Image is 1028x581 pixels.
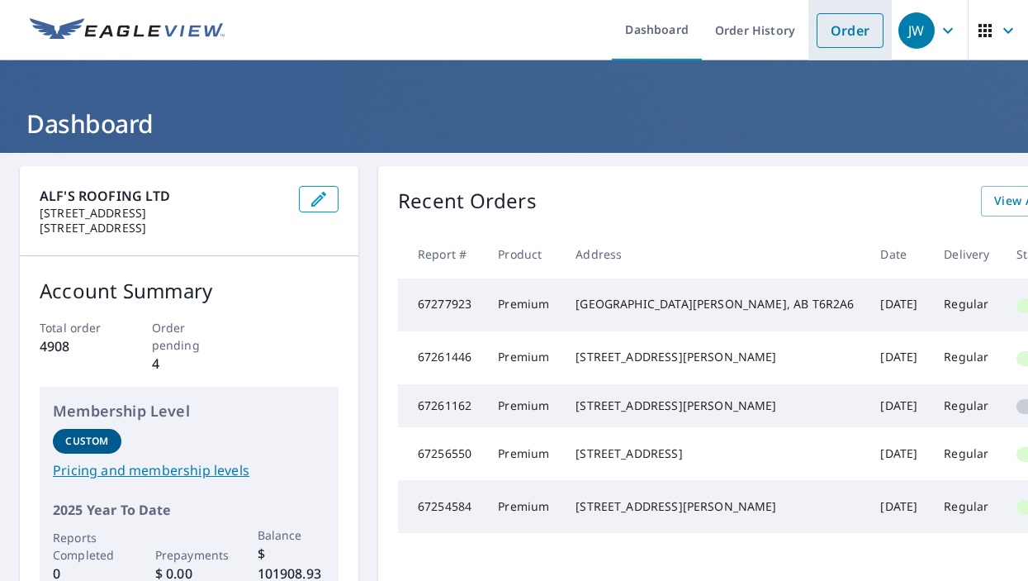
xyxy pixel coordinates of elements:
td: Regular [931,331,1002,384]
td: Regular [931,384,1002,427]
h1: Dashboard [20,107,1008,140]
p: ALF'S ROOFING LTD [40,186,286,206]
div: [STREET_ADDRESS][PERSON_NAME] [576,349,854,365]
td: 67256550 [398,427,485,480]
th: Product [485,230,562,279]
img: EV Logo [30,18,225,43]
p: Account Summary [40,276,339,306]
div: [STREET_ADDRESS] [576,445,854,462]
div: JW [898,12,935,49]
p: Membership Level [53,400,325,422]
td: 67261162 [398,384,485,427]
a: Order [817,13,884,48]
th: Address [562,230,867,279]
p: Balance [258,526,326,544]
td: [DATE] [867,331,931,384]
td: Regular [931,427,1002,480]
th: Delivery [931,230,1002,279]
p: Prepayments [155,546,224,564]
td: [DATE] [867,384,931,427]
p: Recent Orders [398,186,537,217]
td: 67277923 [398,279,485,331]
p: 4908 [40,336,115,356]
p: Reports Completed [53,529,121,564]
p: Order pending [152,319,227,354]
p: Custom [65,434,108,449]
p: 2025 Year To Date [53,500,325,520]
th: Report # [398,230,485,279]
td: Premium [485,279,562,331]
td: Premium [485,480,562,533]
td: [DATE] [867,279,931,331]
td: 67254584 [398,480,485,533]
p: [STREET_ADDRESS] [40,206,286,221]
td: Regular [931,279,1002,331]
td: Premium [485,384,562,427]
td: Premium [485,427,562,480]
div: [GEOGRAPHIC_DATA][PERSON_NAME], AB T6R2A6 [576,296,854,312]
td: [DATE] [867,427,931,480]
p: [STREET_ADDRESS] [40,221,286,236]
p: Total order [40,319,115,336]
td: Premium [485,331,562,384]
div: [STREET_ADDRESS][PERSON_NAME] [576,498,854,515]
a: Pricing and membership levels [53,460,325,480]
div: [STREET_ADDRESS][PERSON_NAME] [576,398,854,414]
th: Date [867,230,931,279]
td: Regular [931,480,1002,533]
td: 67261446 [398,331,485,384]
p: 4 [152,354,227,374]
td: [DATE] [867,480,931,533]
